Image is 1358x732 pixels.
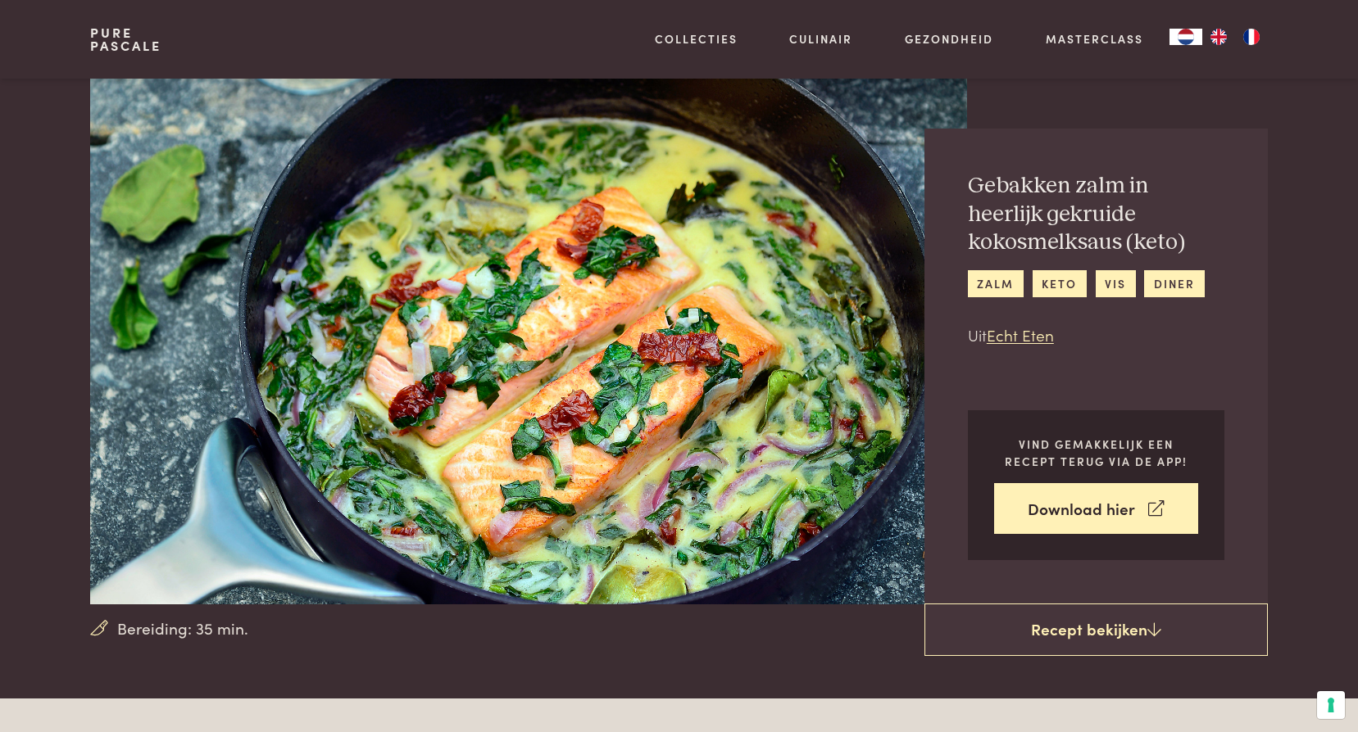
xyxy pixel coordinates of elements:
img: Gebakken zalm in heerlijk gekruide kokosmelksaus (keto) [90,79,966,604]
aside: Language selected: Nederlands [1170,29,1268,45]
a: PurePascale [90,26,161,52]
ul: Language list [1202,29,1268,45]
a: EN [1202,29,1235,45]
span: Bereiding: 35 min. [117,617,248,640]
a: FR [1235,29,1268,45]
a: Gezondheid [905,30,993,47]
a: Echt Eten [987,323,1054,346]
a: vis [1096,270,1136,297]
a: Collecties [655,30,738,47]
a: Download hier [994,483,1198,535]
a: zalm [968,270,1024,297]
button: Uw voorkeuren voor toestemming voor trackingtechnologieën [1317,691,1345,719]
a: Culinair [789,30,852,47]
a: NL [1170,29,1202,45]
div: Language [1170,29,1202,45]
a: Recept bekijken [924,603,1268,656]
p: Vind gemakkelijk een recept terug via de app! [994,436,1198,469]
a: diner [1144,270,1204,297]
a: Masterclass [1046,30,1143,47]
a: keto [1033,270,1087,297]
p: Uit [968,323,1224,347]
h2: Gebakken zalm in heerlijk gekruide kokosmelksaus (keto) [968,172,1224,257]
